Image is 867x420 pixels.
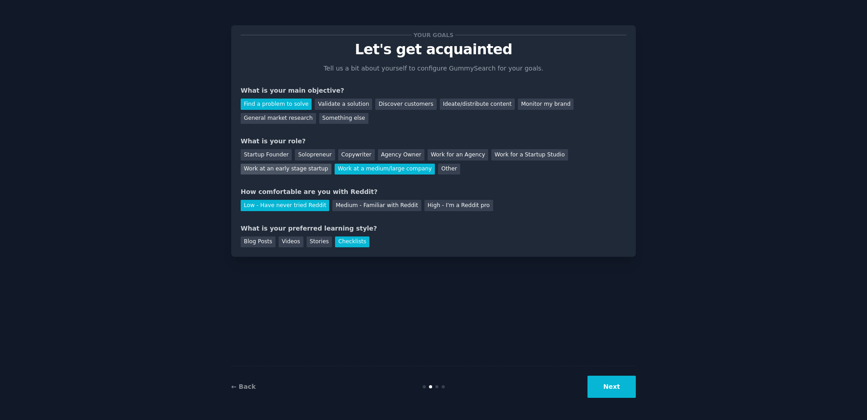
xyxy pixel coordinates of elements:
[241,187,626,197] div: How comfortable are you with Reddit?
[241,200,329,211] div: Low - Have never tried Reddit
[320,64,547,73] p: Tell us a bit about yourself to configure GummySearch for your goals.
[231,383,256,390] a: ← Back
[241,86,626,95] div: What is your main objective?
[241,99,312,110] div: Find a problem to solve
[307,236,332,248] div: Stories
[440,99,515,110] div: Ideate/distribute content
[412,30,455,40] span: Your goals
[424,200,493,211] div: High - I'm a Reddit pro
[241,236,275,248] div: Blog Posts
[241,164,331,175] div: Work at an early stage startup
[332,200,421,211] div: Medium - Familiar with Reddit
[241,224,626,233] div: What is your preferred learning style?
[335,164,435,175] div: Work at a medium/large company
[241,137,626,146] div: What is your role?
[295,149,335,160] div: Solopreneur
[587,376,636,398] button: Next
[315,99,372,110] div: Validate a solution
[241,42,626,57] p: Let's get acquainted
[518,99,573,110] div: Monitor my brand
[241,113,316,124] div: General market research
[279,236,303,248] div: Videos
[375,99,436,110] div: Discover customers
[428,149,488,160] div: Work for an Agency
[491,149,568,160] div: Work for a Startup Studio
[319,113,368,124] div: Something else
[241,149,292,160] div: Startup Founder
[378,149,424,160] div: Agency Owner
[438,164,460,175] div: Other
[335,236,369,248] div: Checklists
[338,149,375,160] div: Copywriter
